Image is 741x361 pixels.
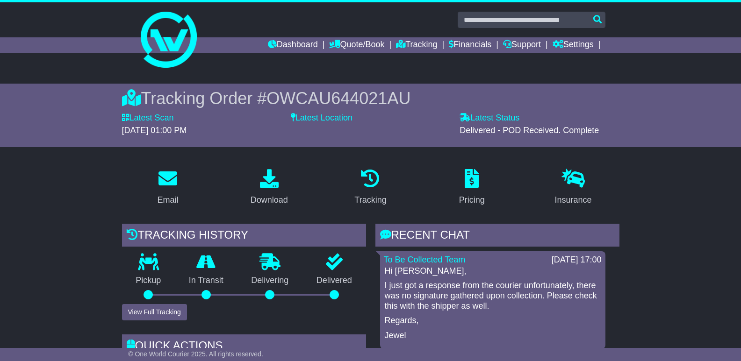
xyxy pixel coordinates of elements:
[553,37,594,53] a: Settings
[122,113,174,123] label: Latest Scan
[348,166,392,210] a: Tracking
[291,113,353,123] label: Latest Location
[453,166,491,210] a: Pricing
[266,89,410,108] span: OWCAU644021AU
[122,304,187,320] button: View Full Tracking
[549,166,598,210] a: Insurance
[552,255,602,265] div: [DATE] 17:00
[384,255,466,264] a: To Be Collected Team
[245,166,294,210] a: Download
[385,266,601,276] p: Hi [PERSON_NAME],
[122,334,366,360] div: Quick Actions
[122,276,175,286] p: Pickup
[175,276,237,286] p: In Transit
[122,224,366,249] div: Tracking history
[128,350,263,358] span: © One World Courier 2025. All rights reserved.
[302,276,366,286] p: Delivered
[354,194,386,206] div: Tracking
[396,37,437,53] a: Tracking
[503,37,541,53] a: Support
[385,281,601,311] p: I just got a response from the courier unfortunately, there was no signature gathered upon collec...
[385,316,601,326] p: Regards,
[459,194,485,206] div: Pricing
[460,126,599,135] span: Delivered - POD Received. Complete
[151,166,184,210] a: Email
[460,113,519,123] label: Latest Status
[122,88,619,108] div: Tracking Order #
[268,37,318,53] a: Dashboard
[385,331,601,341] p: Jewel
[375,224,619,249] div: RECENT CHAT
[251,194,288,206] div: Download
[329,37,384,53] a: Quote/Book
[157,194,178,206] div: Email
[449,37,491,53] a: Financials
[122,126,187,135] span: [DATE] 01:00 PM
[555,194,592,206] div: Insurance
[237,276,303,286] p: Delivering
